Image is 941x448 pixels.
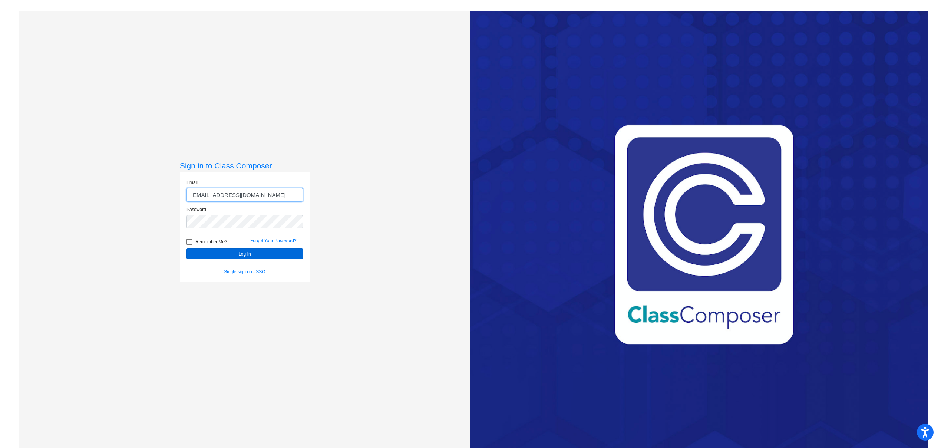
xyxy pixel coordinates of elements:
[250,238,297,243] a: Forgot Your Password?
[186,248,303,259] button: Log In
[224,269,265,274] a: Single sign on - SSO
[180,161,310,170] h3: Sign in to Class Composer
[186,179,198,186] label: Email
[186,206,206,213] label: Password
[195,237,227,246] span: Remember Me?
